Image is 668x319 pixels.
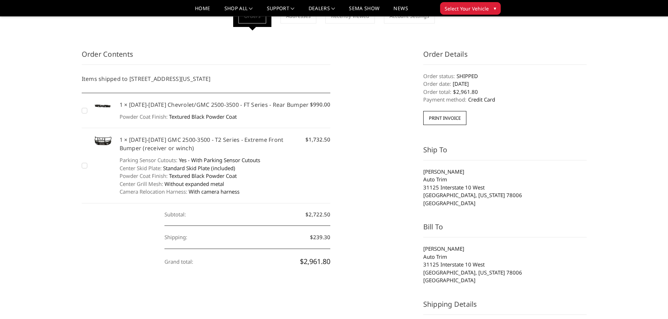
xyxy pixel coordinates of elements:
h3: Shipping Details [423,299,587,315]
span: ▾ [494,5,496,12]
h5: 1 × [DATE]-[DATE] GMC 2500-3500 - T2 Series - Extreme Front Bumper (receiver or winch) [120,136,331,152]
li: 31125 Interstate 10 West [423,183,587,192]
dd: With camera harness [120,188,331,196]
dd: Standard Skid Plate (included) [120,164,331,172]
dt: Grand total: [164,250,193,273]
dt: Payment method: [423,96,466,104]
dd: SHIPPED [423,72,587,80]
dd: Yes - With Parking Sensor Cutouts [120,156,331,164]
dt: Subtotal: [164,203,186,226]
dd: [DATE] [423,80,587,88]
li: Auto Trim [423,253,587,261]
li: [GEOGRAPHIC_DATA] [423,276,587,284]
a: Dealers [309,6,335,16]
button: Print Invoice [423,111,466,125]
button: Select Your Vehicle [440,2,501,15]
h3: Order Contents [82,49,331,65]
dd: Textured Black Powder Coat [120,172,331,180]
img: 2020-2025 Chevrolet/GMC 2500-3500 - FT Series - Rear Bumper [92,100,116,112]
li: [GEOGRAPHIC_DATA], [US_STATE] 78006 [423,191,587,199]
dd: Textured Black Powder Coat [120,113,331,121]
dt: Powder Coat Finish: [120,172,168,180]
h3: Ship To [423,145,587,160]
h3: Order Details [423,49,587,65]
dt: Order date: [423,80,451,88]
dt: Shipping: [164,226,187,249]
dt: Order total: [423,88,451,96]
dd: $2,961.80 [423,88,587,96]
li: [GEOGRAPHIC_DATA] [423,199,587,207]
a: SEMA Show [349,6,379,16]
h3: Bill To [423,222,587,237]
li: 31125 Interstate 10 West [423,261,587,269]
dt: Order status: [423,72,455,80]
dt: Center Skid Plate: [120,164,162,172]
li: [PERSON_NAME] [423,245,587,253]
dt: Parking Sensor Cutouts: [120,156,177,164]
a: News [393,6,408,16]
dt: Center Grill Mesh: [120,180,163,188]
span: $990.00 [310,100,330,109]
span: $1,732.50 [305,136,330,144]
dd: $2,961.80 [164,249,330,274]
dd: $2,722.50 [164,203,330,226]
span: Select Your Vehicle [445,5,489,12]
a: Home [195,6,210,16]
iframe: Chat Widget [633,285,668,319]
dd: Without expanded metal [120,180,331,188]
a: shop all [224,6,253,16]
li: [GEOGRAPHIC_DATA], [US_STATE] 78006 [423,269,587,277]
li: Auto Trim [423,175,587,183]
img: 2024-2025 GMC 2500-3500 - T2 Series - Extreme Front Bumper (receiver or winch) [92,136,116,147]
dt: Powder Coat Finish: [120,113,168,121]
h5: Items shipped to [STREET_ADDRESS][US_STATE] [82,75,331,83]
li: [PERSON_NAME] [423,168,587,176]
dd: $239.30 [164,226,330,249]
dt: Camera Relocation Harness: [120,188,187,196]
a: Support [267,6,295,16]
h5: 1 × [DATE]-[DATE] Chevrolet/GMC 2500-3500 - FT Series - Rear Bumper [120,100,331,109]
dd: Credit Card [423,96,587,104]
